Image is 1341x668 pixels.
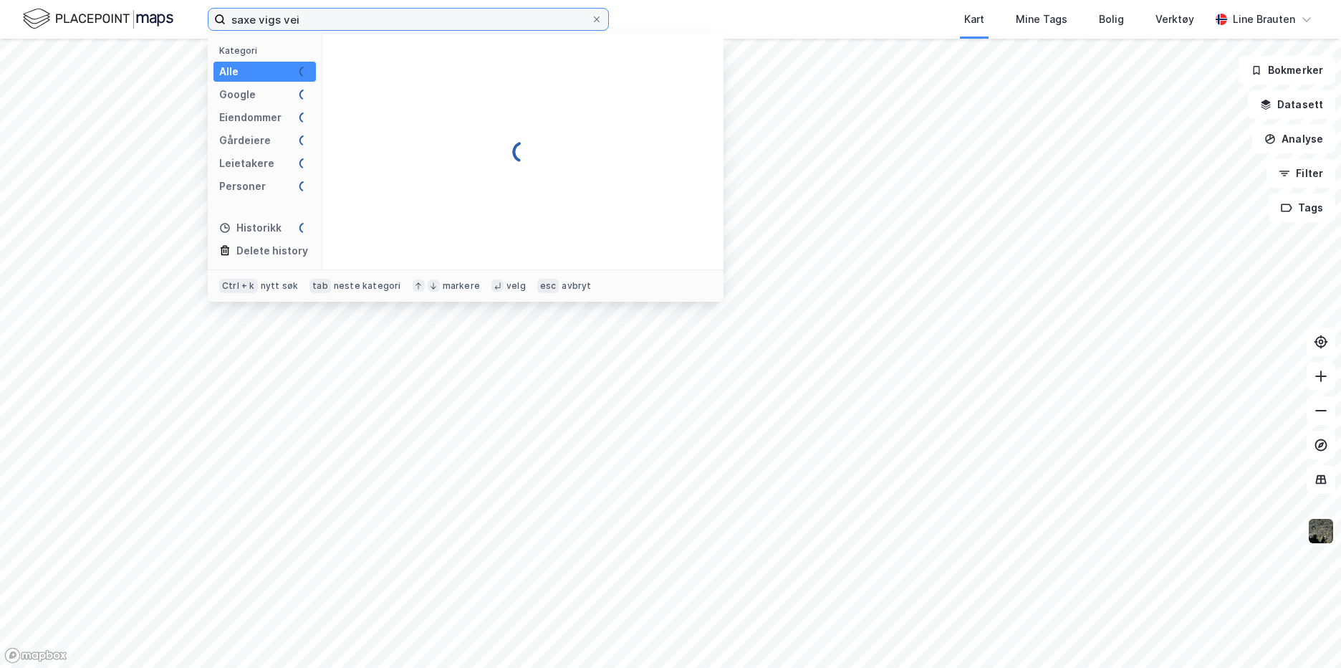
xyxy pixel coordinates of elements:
[219,45,316,56] div: Kategori
[1266,159,1335,188] button: Filter
[562,280,591,292] div: avbryt
[1269,194,1335,222] button: Tags
[1252,125,1335,153] button: Analyse
[334,280,401,292] div: neste kategori
[537,279,559,293] div: esc
[299,66,310,77] img: spinner.a6d8c91a73a9ac5275cf975e30b51cfb.svg
[1155,11,1194,28] div: Verktøy
[219,132,271,149] div: Gårdeiere
[299,89,310,100] img: spinner.a6d8c91a73a9ac5275cf975e30b51cfb.svg
[1233,11,1295,28] div: Line Brauten
[1016,11,1067,28] div: Mine Tags
[443,280,480,292] div: markere
[299,222,310,234] img: spinner.a6d8c91a73a9ac5275cf975e30b51cfb.svg
[1307,517,1335,545] img: 9k=
[219,219,282,237] div: Historikk
[4,647,67,664] a: Mapbox homepage
[219,279,258,293] div: Ctrl + k
[299,158,310,169] img: spinner.a6d8c91a73a9ac5275cf975e30b51cfb.svg
[219,109,282,126] div: Eiendommer
[299,181,310,192] img: spinner.a6d8c91a73a9ac5275cf975e30b51cfb.svg
[1269,599,1341,668] iframe: Chat Widget
[1239,56,1335,85] button: Bokmerker
[299,112,310,123] img: spinner.a6d8c91a73a9ac5275cf975e30b51cfb.svg
[219,155,274,172] div: Leietakere
[226,9,591,30] input: Søk på adresse, matrikkel, gårdeiere, leietakere eller personer
[219,63,239,80] div: Alle
[236,242,308,259] div: Delete history
[309,279,331,293] div: tab
[1248,90,1335,119] button: Datasett
[23,6,173,32] img: logo.f888ab2527a4732fd821a326f86c7f29.svg
[506,280,526,292] div: velg
[511,140,534,163] img: spinner.a6d8c91a73a9ac5275cf975e30b51cfb.svg
[964,11,984,28] div: Kart
[299,135,310,146] img: spinner.a6d8c91a73a9ac5275cf975e30b51cfb.svg
[261,280,299,292] div: nytt søk
[219,178,266,195] div: Personer
[1099,11,1124,28] div: Bolig
[1269,599,1341,668] div: Kontrollprogram for chat
[219,86,256,103] div: Google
